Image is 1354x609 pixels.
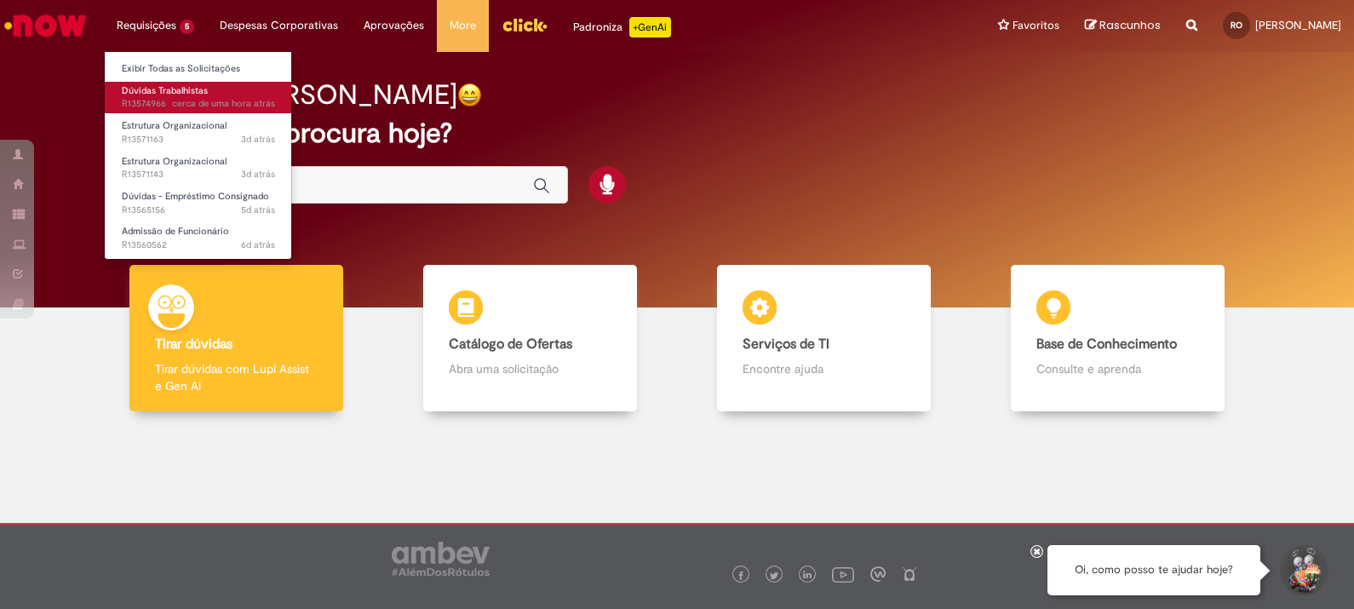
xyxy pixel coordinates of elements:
[392,542,490,576] img: logo_footer_ambev_rotulo_gray.png
[122,168,275,181] span: R13571143
[241,204,275,216] time: 25/09/2025 08:38:10
[105,60,292,78] a: Exibir Todas as Solicitações
[770,572,778,580] img: logo_footer_twitter.png
[241,168,275,181] span: 3d atrás
[241,238,275,251] time: 23/09/2025 17:13:53
[155,360,317,394] p: Tirar dúvidas com Lupi Assist e Gen Ai
[1231,20,1242,31] span: RO
[241,168,275,181] time: 26/09/2025 15:19:15
[104,51,292,260] ul: Requisições
[502,12,548,37] img: click_logo_yellow_360x200.png
[573,17,671,37] div: Padroniza
[89,265,383,412] a: Tirar dúvidas Tirar dúvidas com Lupi Assist e Gen Ai
[122,97,275,111] span: R13574966
[105,152,292,184] a: Aberto R13571143 : Estrutura Organizacional
[122,133,275,147] span: R13571163
[122,204,275,217] span: R13565156
[241,238,275,251] span: 6d atrás
[832,563,854,585] img: logo_footer_youtube.png
[105,187,292,219] a: Aberto R13565156 : Dúvidas - Empréstimo Consignado
[122,119,227,132] span: Estrutura Organizacional
[122,225,229,238] span: Admissão de Funcionário
[122,190,269,203] span: Dúvidas - Empréstimo Consignado
[220,17,338,34] span: Despesas Corporativas
[870,566,886,582] img: logo_footer_workplace.png
[743,360,904,377] p: Encontre ajuda
[105,117,292,148] a: Aberto R13571163 : Estrutura Organizacional
[383,265,677,412] a: Catálogo de Ofertas Abra uma solicitação
[131,118,1222,148] h2: O que você procura hoje?
[172,97,275,110] time: 29/09/2025 08:35:36
[122,84,208,97] span: Dúvidas Trabalhistas
[1013,17,1059,34] span: Favoritos
[629,17,671,37] p: +GenAi
[241,204,275,216] span: 5d atrás
[457,83,482,107] img: happy-face.png
[241,133,275,146] time: 26/09/2025 15:22:01
[1036,360,1198,377] p: Consulte e aprenda
[1085,18,1161,34] a: Rascunhos
[1036,336,1177,353] b: Base de Conhecimento
[364,17,424,34] span: Aprovações
[105,82,292,113] a: Aberto R13574966 : Dúvidas Trabalhistas
[450,17,476,34] span: More
[743,336,829,353] b: Serviços de TI
[1047,545,1260,595] div: Oi, como posso te ajudar hoje?
[1099,17,1161,33] span: Rascunhos
[2,9,89,43] img: ServiceNow
[172,97,275,110] span: cerca de uma hora atrás
[131,80,457,110] h2: Bom dia, [PERSON_NAME]
[105,222,292,254] a: Aberto R13560562 : Admissão de Funcionário
[1277,545,1328,596] button: Iniciar Conversa de Suporte
[122,238,275,252] span: R13560562
[1255,18,1341,32] span: [PERSON_NAME]
[180,20,194,34] span: 5
[803,571,812,581] img: logo_footer_linkedin.png
[971,265,1265,412] a: Base de Conhecimento Consulte e aprenda
[449,360,611,377] p: Abra uma solicitação
[117,17,176,34] span: Requisições
[677,265,971,412] a: Serviços de TI Encontre ajuda
[902,566,917,582] img: logo_footer_naosei.png
[122,155,227,168] span: Estrutura Organizacional
[155,336,232,353] b: Tirar dúvidas
[737,572,745,580] img: logo_footer_facebook.png
[449,336,572,353] b: Catálogo de Ofertas
[241,133,275,146] span: 3d atrás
